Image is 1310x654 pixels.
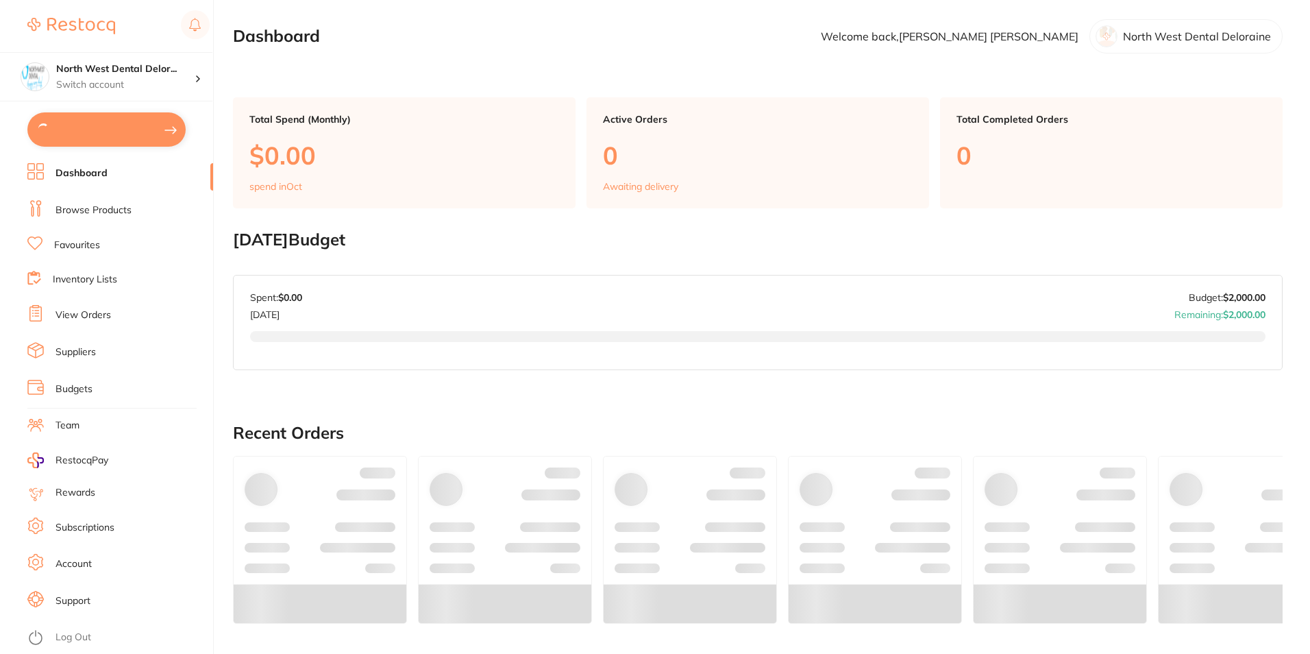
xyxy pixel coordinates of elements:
[603,114,913,125] p: Active Orders
[233,27,320,46] h2: Dashboard
[250,304,302,320] p: [DATE]
[55,594,90,608] a: Support
[27,627,209,649] button: Log Out
[54,239,100,252] a: Favourites
[55,383,92,396] a: Budgets
[56,62,195,76] h4: North West Dental Deloraine
[278,291,302,304] strong: $0.00
[1123,30,1271,43] p: North West Dental Deloraine
[1223,291,1265,304] strong: $2,000.00
[1223,308,1265,321] strong: $2,000.00
[55,454,108,468] span: RestocqPay
[233,424,1283,443] h2: Recent Orders
[956,114,1266,125] p: Total Completed Orders
[55,308,111,322] a: View Orders
[586,97,929,208] a: Active Orders0Awaiting delivery
[956,141,1266,169] p: 0
[55,419,79,433] a: Team
[821,30,1078,43] p: Welcome back, [PERSON_NAME] [PERSON_NAME]
[249,114,559,125] p: Total Spend (Monthly)
[55,557,92,571] a: Account
[56,78,195,92] p: Switch account
[27,18,115,34] img: Restocq Logo
[55,631,91,644] a: Log Out
[1174,304,1265,320] p: Remaining:
[1189,292,1265,303] p: Budget:
[21,63,49,90] img: North West Dental Deloraine
[55,486,95,500] a: Rewards
[249,181,302,192] p: spend in Oct
[233,97,576,208] a: Total Spend (Monthly)$0.00spend inOct
[603,141,913,169] p: 0
[940,97,1283,208] a: Total Completed Orders0
[27,452,44,468] img: RestocqPay
[55,521,114,535] a: Subscriptions
[53,273,117,287] a: Inventory Lists
[233,230,1283,250] h2: [DATE] Budget
[27,452,108,468] a: RestocqPay
[55,346,96,359] a: Suppliers
[27,10,115,42] a: Restocq Logo
[250,292,302,303] p: Spent:
[603,181,678,192] p: Awaiting delivery
[55,167,108,180] a: Dashboard
[249,141,559,169] p: $0.00
[55,204,132,217] a: Browse Products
